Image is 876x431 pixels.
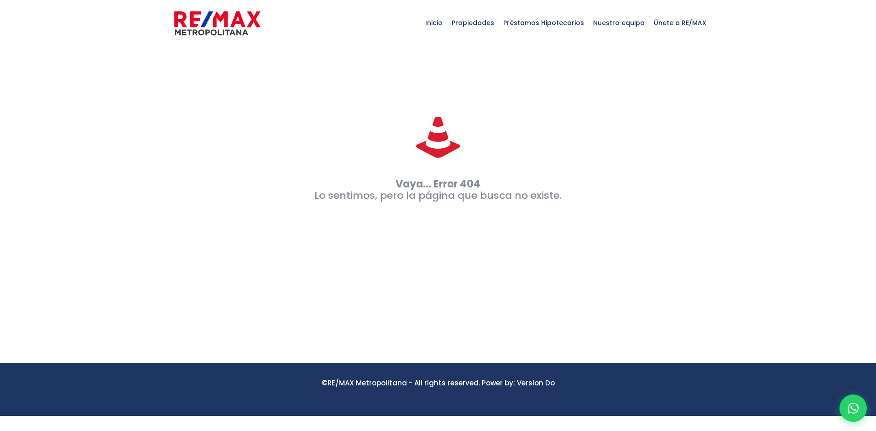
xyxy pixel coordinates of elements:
[174,10,261,37] img: remax-metropolitana-logo
[165,377,711,389] div: ©RE/MAX Metropolitana - All rights reserved. Power by: Version Do
[447,9,499,36] span: Propiedades
[421,9,447,36] span: Inicio
[396,177,480,191] strong: Vaya... Error 404
[589,9,649,36] span: Nuestro equipo
[499,9,589,36] span: Préstamos Hipotecarios
[649,9,711,36] span: Únete a RE/MAX
[165,178,711,201] p: Lo sentimos, pero la página que busca no existe.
